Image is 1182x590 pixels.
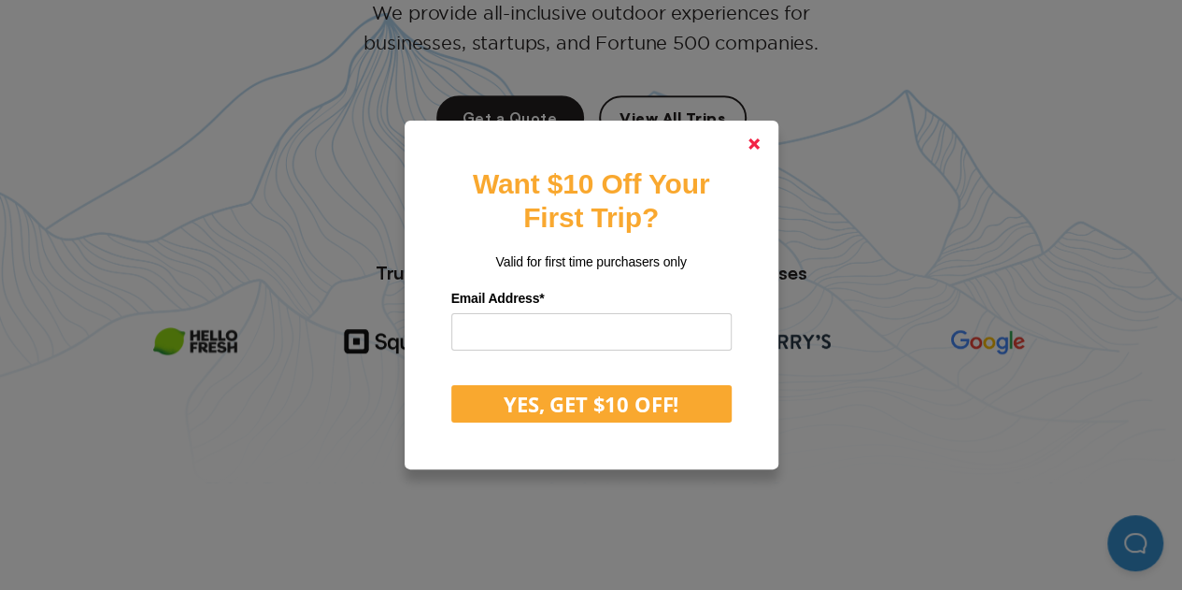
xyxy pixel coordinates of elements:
button: YES, GET $10 OFF! [451,385,732,423]
span: Required [539,291,544,306]
span: Valid for first time purchasers only [495,254,686,269]
a: Close [732,122,776,166]
strong: Want $10 Off Your First Trip? [473,168,709,233]
label: Email Address [451,284,732,313]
